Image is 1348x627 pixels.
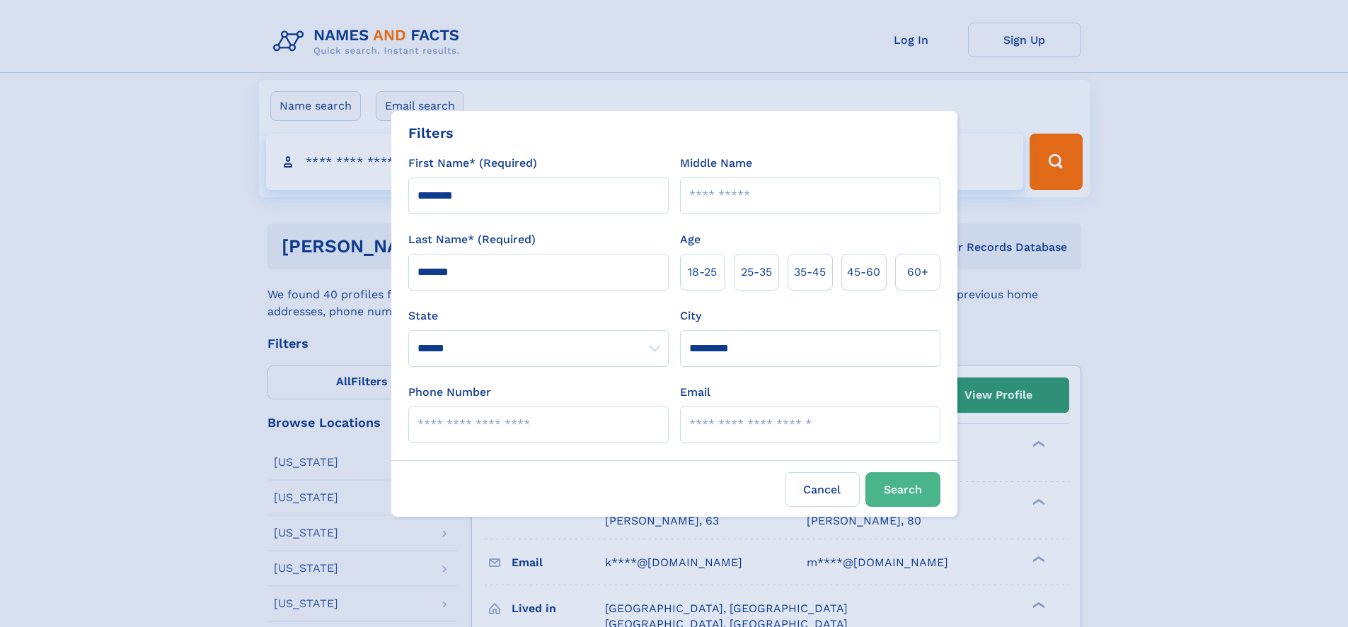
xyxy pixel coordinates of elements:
label: Cancel [785,472,860,507]
span: 18‑25 [688,264,717,281]
label: State [408,307,669,324]
label: Email [680,384,710,401]
label: Middle Name [680,155,752,172]
label: Phone Number [408,384,491,401]
label: Age [680,231,701,248]
button: Search [865,472,940,507]
span: 25‑35 [741,264,772,281]
label: First Name* (Required) [408,155,537,172]
span: 45‑60 [847,264,880,281]
div: Filters [408,122,454,143]
label: Last Name* (Required) [408,231,536,248]
label: City [680,307,701,324]
span: 60+ [907,264,928,281]
span: 35‑45 [794,264,826,281]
